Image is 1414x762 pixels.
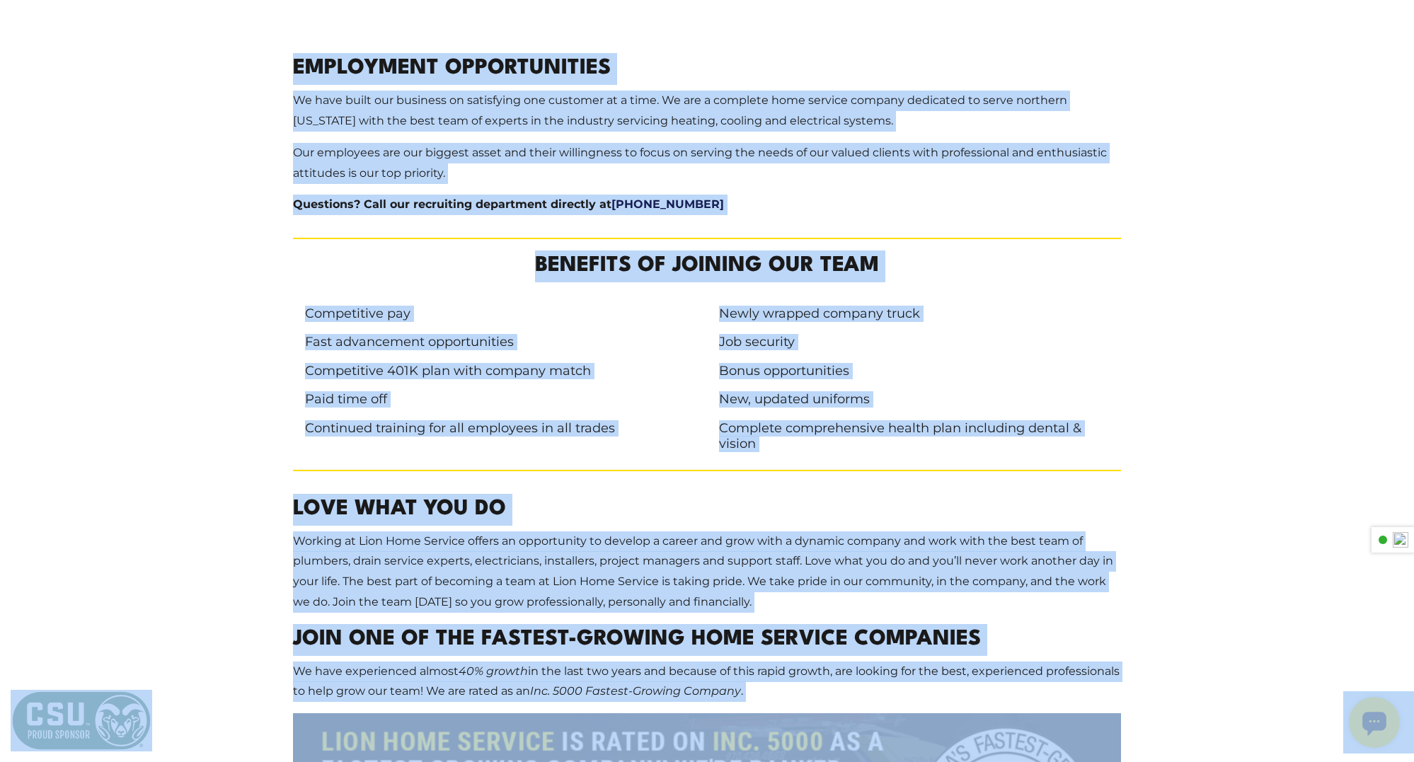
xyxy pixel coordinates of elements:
[293,53,1121,85] h1: Employment Opportunities
[293,531,1121,613] p: Working at Lion Home Service offers an opportunity to develop a career and grow with a dynamic co...
[293,197,724,211] b: Questions? Call our recruiting department directly at
[6,6,57,57] div: Open chat widget
[293,143,1121,184] p: Our employees are our biggest asset and their willingness to focus on serving the needs of our va...
[293,624,1121,656] h2: Join One of the Fastest-Growing Home Service Companies
[293,91,1121,132] p: We have built our business on satisfying one customer at a time. We are a complete home service c...
[293,238,1121,282] h2: Benefits of Joining Our Team
[707,359,1121,382] li: Bonus opportunities
[293,359,707,382] li: Competitive 401K plan with company match
[611,197,724,211] a: [PHONE_NUMBER]
[459,664,528,678] em: 40% growth
[293,331,707,354] li: Fast advancement opportunities
[707,302,1121,325] li: Newly wrapped company truck
[293,388,707,411] li: Paid time off
[11,690,152,751] img: CSU Sponsor Badge
[707,388,1121,411] li: New, updated uniforms
[707,331,1121,354] li: Job security
[293,662,1121,703] p: We have experienced almost in the last two years and because of this rapid growth, are looking fo...
[293,302,707,325] li: Competitive pay
[530,684,741,698] em: Inc. 5000 Fastest-Growing Company
[293,494,1121,526] h2: Love What You Do
[707,417,1121,455] li: Complete comprehensive health plan including dental & vision
[293,417,707,455] li: Continued training for all employees in all trades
